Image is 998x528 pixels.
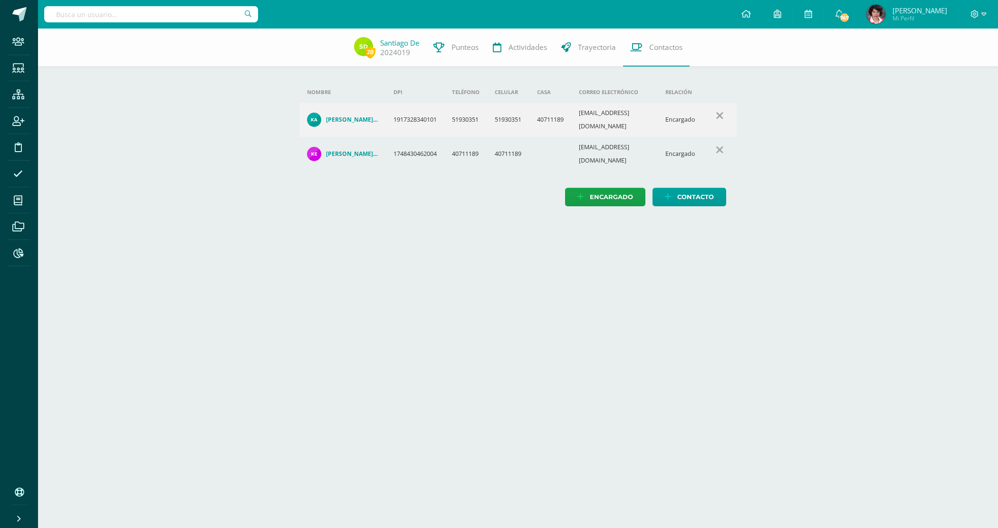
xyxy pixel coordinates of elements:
[444,137,487,171] td: 40711189
[354,37,373,56] img: 61c211f9e2a139475e6f6e0cee3a7555.png
[571,103,658,137] td: [EMAIL_ADDRESS][DOMAIN_NAME]
[529,103,571,137] td: 40711189
[509,42,547,52] span: Actividades
[658,103,703,137] td: Encargado
[487,82,529,103] th: Celular
[426,29,486,67] a: Punteos
[486,29,554,67] a: Actividades
[386,103,444,137] td: 1917328340101
[892,6,947,15] span: [PERSON_NAME]
[892,14,947,22] span: Mi Perfil
[326,116,378,124] h4: [PERSON_NAME] de [PERSON_NAME]
[677,188,714,206] span: Contacto
[44,6,258,22] input: Busca un usuario...
[658,137,703,171] td: Encargado
[839,12,850,23] span: 747
[578,42,616,52] span: Trayectoria
[365,46,375,58] span: 20
[529,82,571,103] th: Casa
[386,137,444,171] td: 1748430462004
[326,150,378,158] h4: [PERSON_NAME] [PERSON_NAME]
[649,42,682,52] span: Contactos
[299,82,386,103] th: Nombre
[380,48,410,58] a: 2024019
[487,137,529,171] td: 40711189
[565,188,645,206] a: Encargado
[590,188,633,206] span: Encargado
[307,113,378,127] a: [PERSON_NAME] de [PERSON_NAME]
[380,38,419,48] a: Santiago de
[307,113,321,127] img: d592df4215032f3d4c41317fcdf6d8eb.png
[554,29,623,67] a: Trayectoria
[307,147,378,161] a: [PERSON_NAME] [PERSON_NAME]
[451,42,479,52] span: Punteos
[658,82,703,103] th: Relación
[487,103,529,137] td: 51930351
[307,147,321,161] img: 77615d4e782c99cf93834da5beb6ded3.png
[386,82,444,103] th: DPI
[571,137,658,171] td: [EMAIL_ADDRESS][DOMAIN_NAME]
[571,82,658,103] th: Correo electrónico
[444,103,487,137] td: 51930351
[444,82,487,103] th: Teléfono
[866,5,885,24] img: 398837418bd67b3dd0aac0558958cc37.png
[623,29,690,67] a: Contactos
[653,188,726,206] a: Contacto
